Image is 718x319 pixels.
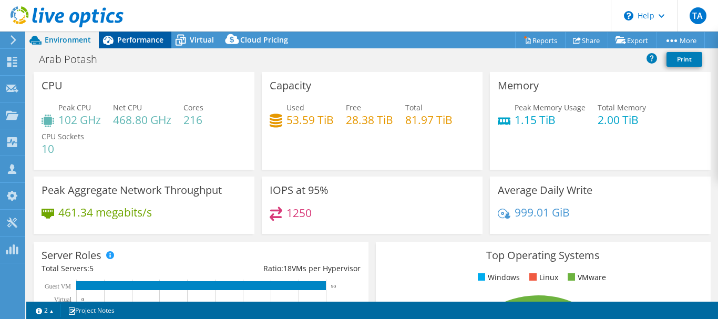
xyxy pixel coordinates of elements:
span: Virtual [190,35,214,45]
h3: CPU [42,80,63,91]
text: 0 [81,297,84,302]
h4: 999.01 GiB [515,207,570,218]
a: Print [666,52,702,67]
div: Total Servers: [42,263,201,274]
a: Share [565,32,608,48]
h4: 28.38 TiB [346,114,393,126]
text: Virtual [54,296,72,303]
span: 18 [283,263,292,273]
span: Free [346,102,361,112]
li: VMware [565,272,606,283]
span: Total [405,102,423,112]
h3: Memory [498,80,539,91]
text: 90 [331,284,336,289]
svg: \n [624,11,633,20]
li: Linux [527,272,558,283]
span: 5 [89,263,94,273]
h3: Peak Aggregate Network Throughput [42,184,222,196]
h4: 461.34 megabits/s [58,207,152,218]
span: Total Memory [598,102,646,112]
a: 2 [28,304,61,317]
h4: 468.80 GHz [113,114,171,126]
h4: 216 [183,114,203,126]
span: Performance [117,35,163,45]
span: Used [286,102,304,112]
h4: 2.00 TiB [598,114,646,126]
h4: 1.15 TiB [515,114,586,126]
a: Export [608,32,657,48]
h4: 1250 [286,207,312,219]
a: More [656,32,705,48]
h3: Average Daily Write [498,184,592,196]
h4: 10 [42,143,84,155]
a: Reports [515,32,566,48]
h1: Arab Potash [34,54,114,65]
h4: 102 GHz [58,114,101,126]
h3: Capacity [270,80,311,91]
h4: 81.97 TiB [405,114,453,126]
span: Peak CPU [58,102,91,112]
span: Net CPU [113,102,142,112]
div: Ratio: VMs per Hypervisor [201,263,360,274]
span: Cores [183,102,203,112]
text: Guest VM [45,283,71,290]
span: Peak Memory Usage [515,102,586,112]
h3: Top Operating Systems [384,250,703,261]
span: Cloud Pricing [240,35,288,45]
h3: Server Roles [42,250,101,261]
h4: 53.59 TiB [286,114,334,126]
a: Project Notes [60,304,122,317]
span: TA [690,7,706,24]
li: Windows [475,272,520,283]
span: CPU Sockets [42,131,84,141]
h3: IOPS at 95% [270,184,329,196]
span: Environment [45,35,91,45]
